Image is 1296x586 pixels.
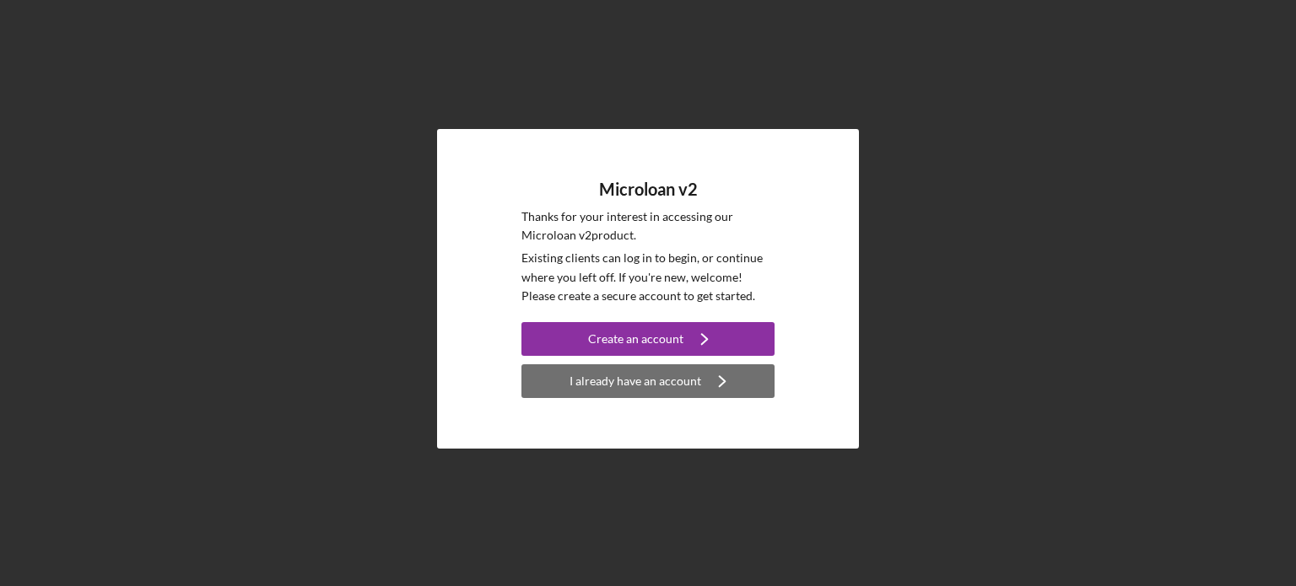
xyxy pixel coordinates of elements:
[599,180,698,199] h4: Microloan v2
[521,322,775,356] button: Create an account
[521,207,775,245] p: Thanks for your interest in accessing our Microloan v2 product.
[521,249,775,305] p: Existing clients can log in to begin, or continue where you left off. If you're new, welcome! Ple...
[588,322,683,356] div: Create an account
[521,364,775,398] button: I already have an account
[521,322,775,360] a: Create an account
[570,364,701,398] div: I already have an account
